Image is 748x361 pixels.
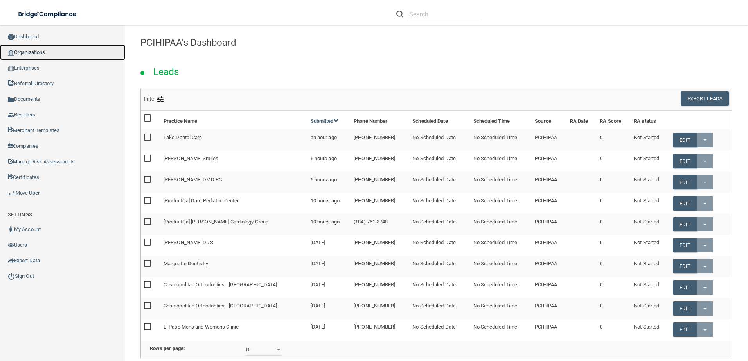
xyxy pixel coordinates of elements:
[470,277,532,298] td: No Scheduled Time
[8,257,14,264] img: icon-export.b9366987.png
[673,217,697,232] a: Edit
[597,277,631,298] td: 0
[351,277,409,298] td: [PHONE_NUMBER]
[631,193,669,214] td: Not Started
[532,298,566,319] td: PCIHIPAA
[532,214,566,235] td: PCIHIPAA
[631,235,669,256] td: Not Started
[597,214,631,235] td: 0
[673,196,697,211] a: Edit
[160,172,307,193] td: [PERSON_NAME] DMD PC
[470,319,532,340] td: No Scheduled Time
[307,193,351,214] td: 10 hours ago
[470,193,532,214] td: No Scheduled Time
[631,256,669,277] td: Not Started
[532,277,566,298] td: PCIHIPAA
[470,214,532,235] td: No Scheduled Time
[470,298,532,319] td: No Scheduled Time
[8,242,14,248] img: icon-users.e205127d.png
[160,129,307,150] td: Lake Dental Care
[351,256,409,277] td: [PHONE_NUMBER]
[631,319,669,340] td: Not Started
[351,172,409,193] td: [PHONE_NUMBER]
[160,193,307,214] td: [ProductQa] Dare Pediatric Center
[351,319,409,340] td: [PHONE_NUMBER]
[307,298,351,319] td: [DATE]
[673,154,697,168] a: Edit
[673,238,697,252] a: Edit
[673,301,697,316] a: Edit
[307,150,351,172] td: 6 hours ago
[409,214,470,235] td: No Scheduled Date
[631,150,669,172] td: Not Started
[160,150,307,172] td: [PERSON_NAME] Smiles
[673,280,697,295] a: Edit
[307,214,351,235] td: 10 hours ago
[597,150,631,172] td: 0
[160,214,307,235] td: [ProductQa] [PERSON_NAME] Cardiology Group
[307,319,351,340] td: [DATE]
[597,193,631,214] td: 0
[597,298,631,319] td: 0
[146,61,187,83] h2: Leads
[140,38,732,48] h4: PCIHIPAA's Dashboard
[631,214,669,235] td: Not Started
[673,322,697,337] a: Edit
[8,66,14,71] img: enterprise.0d942306.png
[409,298,470,319] td: No Scheduled Date
[409,129,470,150] td: No Scheduled Date
[160,298,307,319] td: Cosmopolitan Orthodontics - [GEOGRAPHIC_DATA]
[673,175,697,189] a: Edit
[351,129,409,150] td: [PHONE_NUMBER]
[470,111,532,129] th: Scheduled Time
[351,150,409,172] td: [PHONE_NUMBER]
[409,7,481,21] input: Search
[157,96,164,102] img: icon-filter@2x.21656d0b.png
[307,235,351,256] td: [DATE]
[409,319,470,340] td: No Scheduled Date
[597,129,631,150] td: 0
[307,277,351,298] td: [DATE]
[8,226,14,232] img: ic_user_dark.df1a06c3.png
[673,133,697,147] a: Edit
[351,193,409,214] td: [PHONE_NUMBER]
[470,256,532,277] td: No Scheduled Time
[409,150,470,172] td: No Scheduled Date
[307,129,351,150] td: an hour ago
[160,235,307,256] td: [PERSON_NAME] DDS
[631,111,669,129] th: RA status
[160,319,307,340] td: El Paso Mens and Womens Clinic
[351,111,409,129] th: Phone Number
[470,235,532,256] td: No Scheduled Time
[470,172,532,193] td: No Scheduled Time
[351,214,409,235] td: (184) 761-3748
[8,273,15,280] img: ic_power_dark.7ecde6b1.png
[160,277,307,298] td: Cosmopolitan Orthodontics - [GEOGRAPHIC_DATA]
[8,50,14,56] img: organization-icon.f8decf85.png
[351,298,409,319] td: [PHONE_NUMBER]
[597,319,631,340] td: 0
[673,259,697,273] a: Edit
[532,319,566,340] td: PCIHIPAA
[532,111,566,129] th: Source
[631,298,669,319] td: Not Started
[8,34,14,40] img: ic_dashboard_dark.d01f4a41.png
[532,256,566,277] td: PCIHIPAA
[597,256,631,277] td: 0
[8,112,14,118] img: ic_reseller.de258add.png
[597,235,631,256] td: 0
[597,172,631,193] td: 0
[532,235,566,256] td: PCIHIPAA
[567,111,597,129] th: RA Date
[409,193,470,214] td: No Scheduled Date
[597,111,631,129] th: RA Score
[150,345,185,351] b: Rows per page:
[409,111,470,129] th: Scheduled Date
[160,256,307,277] td: Marquette Dentistry
[8,189,16,197] img: briefcase.64adab9b.png
[144,96,164,102] span: Filter
[532,193,566,214] td: PCIHIPAA
[409,235,470,256] td: No Scheduled Date
[532,150,566,172] td: PCIHIPAA
[409,277,470,298] td: No Scheduled Date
